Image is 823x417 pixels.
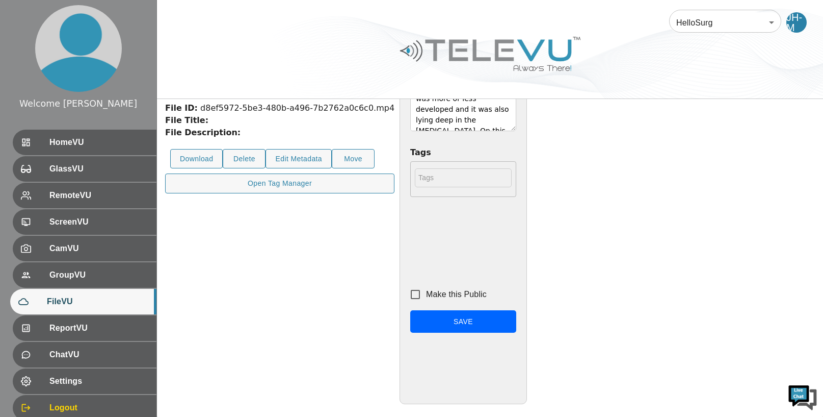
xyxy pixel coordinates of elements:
[13,315,156,341] div: ReportVU
[49,216,148,228] span: ScreenVU
[13,236,156,261] div: CamVU
[170,149,223,169] button: Download
[410,146,516,159] label: Tags
[49,375,148,387] span: Settings
[266,149,332,169] button: Edit Metadata
[165,103,198,113] strong: File ID:
[786,12,807,33] div: JH-M
[669,8,781,37] div: HelloSurg
[59,129,141,232] span: We're online!
[787,381,818,412] img: Chat Widget
[165,115,208,125] strong: File Title:
[19,97,137,110] div: Welcome [PERSON_NAME]
[399,33,582,75] img: Logo
[167,5,192,30] div: Minimize live chat window
[49,402,148,414] span: Logout
[49,163,148,175] span: GlassVU
[10,289,156,314] div: FileVU
[13,183,156,208] div: RemoteVU
[13,130,156,155] div: HomeVU
[49,242,148,255] span: CamVU
[13,156,156,182] div: GlassVU
[223,149,266,169] button: Delete
[165,102,394,114] div: d8ef5972-5be3-480b-a496-7b2762a0c6c0.mp4
[53,54,171,67] div: Chat with us now
[13,369,156,394] div: Settings
[5,279,194,314] textarea: Type your message and hit 'Enter'
[49,269,148,281] span: GroupVU
[332,149,375,169] button: Move
[49,189,148,202] span: RemoteVU
[165,128,241,137] strong: File Description:
[49,322,148,334] span: ReportVU
[165,174,394,193] button: Open Tag Manager
[17,47,43,73] img: d_736959983_company_1615157101543_736959983
[415,168,512,187] input: Tags
[49,349,148,361] span: ChatVU
[13,209,156,235] div: ScreenVU
[410,80,516,131] textarea: 2.[DEMOGRAPHIC_DATA] boy with bilateral impalpable testes and CT abdomen report was bilateral abs...
[13,342,156,367] div: ChatVU
[49,136,148,149] span: HomeVU
[35,5,122,92] img: profile.png
[410,310,516,333] button: Save
[426,289,487,298] span: Make this Public
[47,296,148,308] span: FileVU
[13,262,156,288] div: GroupVU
